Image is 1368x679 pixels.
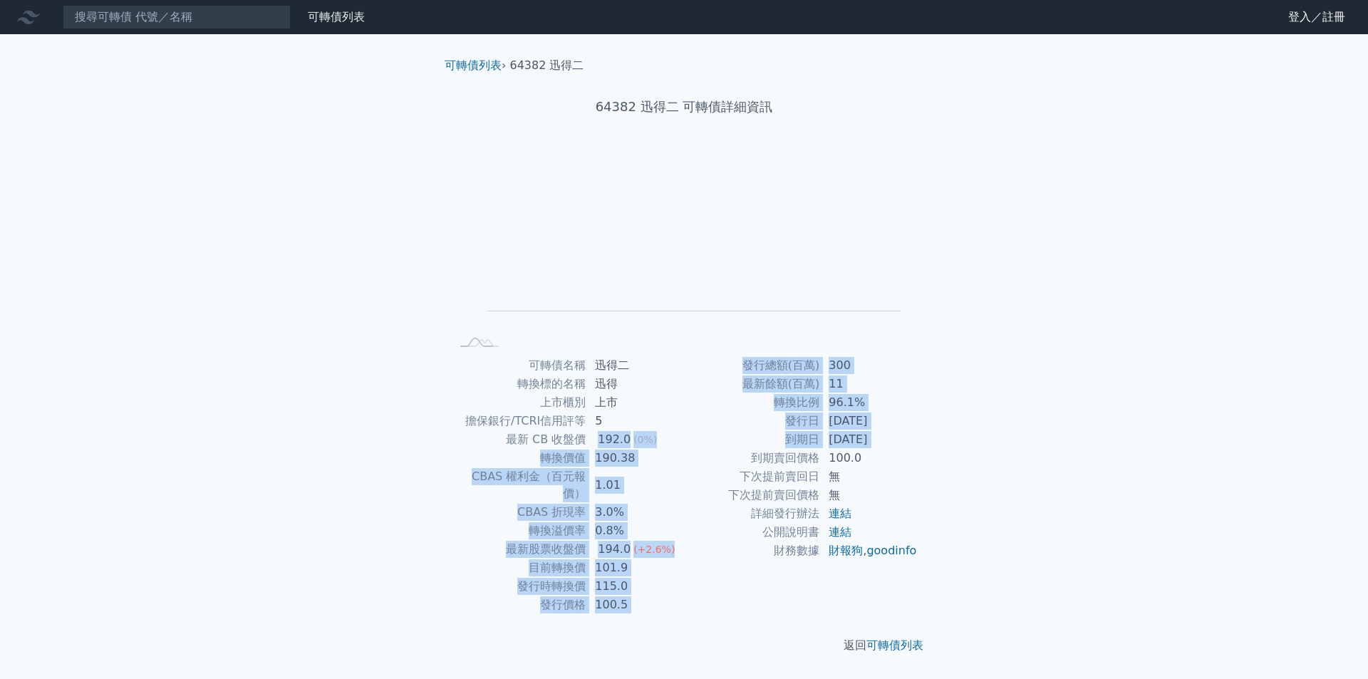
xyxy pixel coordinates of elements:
[450,503,586,522] td: CBAS 折現率
[633,434,657,445] span: (0%)
[586,559,684,577] td: 101.9
[684,486,820,504] td: 下次提前賣回價格
[450,540,586,559] td: 最新股票收盤價
[820,541,918,560] td: ,
[820,393,918,412] td: 96.1%
[595,431,633,448] div: 192.0
[684,541,820,560] td: 財務數據
[684,504,820,523] td: 詳細發行辦法
[595,541,633,558] div: 194.0
[633,544,675,555] span: (+2.6%)
[450,356,586,375] td: 可轉債名稱
[684,356,820,375] td: 發行總額(百萬)
[820,467,918,486] td: 無
[586,356,684,375] td: 迅得二
[820,356,918,375] td: 300
[450,577,586,596] td: 發行時轉換價
[445,57,506,74] li: ›
[433,97,935,117] h1: 64382 迅得二 可轉債詳細資訊
[866,638,923,652] a: 可轉債列表
[586,522,684,540] td: 0.8%
[586,596,684,614] td: 100.5
[1297,611,1368,679] div: 聊天小工具
[308,10,365,24] a: 可轉債列表
[829,525,851,539] a: 連結
[586,577,684,596] td: 115.0
[829,507,851,520] a: 連結
[450,393,586,412] td: 上市櫃別
[450,412,586,430] td: 擔保銀行/TCRI信用評等
[450,375,586,393] td: 轉換標的名稱
[450,449,586,467] td: 轉換價值
[450,522,586,540] td: 轉換溢價率
[433,637,935,654] p: 返回
[450,467,586,503] td: CBAS 權利金（百元報價）
[820,375,918,393] td: 11
[1297,611,1368,679] iframe: Chat Widget
[510,57,584,74] li: 64382 迅得二
[586,449,684,467] td: 190.38
[586,503,684,522] td: 3.0%
[866,544,916,557] a: goodinfo
[820,412,918,430] td: [DATE]
[684,430,820,449] td: 到期日
[450,430,586,449] td: 最新 CB 收盤價
[474,162,901,332] g: Chart
[586,412,684,430] td: 5
[820,486,918,504] td: 無
[820,449,918,467] td: 100.0
[829,544,863,557] a: 財報狗
[820,430,918,449] td: [DATE]
[684,412,820,430] td: 發行日
[1277,6,1357,28] a: 登入／註冊
[450,596,586,614] td: 發行價格
[684,449,820,467] td: 到期賣回價格
[445,58,502,72] a: 可轉債列表
[63,5,291,29] input: 搜尋可轉債 代號／名稱
[450,559,586,577] td: 目前轉換價
[684,523,820,541] td: 公開說明書
[586,393,684,412] td: 上市
[586,375,684,393] td: 迅得
[684,375,820,393] td: 最新餘額(百萬)
[684,393,820,412] td: 轉換比例
[586,467,684,503] td: 1.01
[684,467,820,486] td: 下次提前賣回日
